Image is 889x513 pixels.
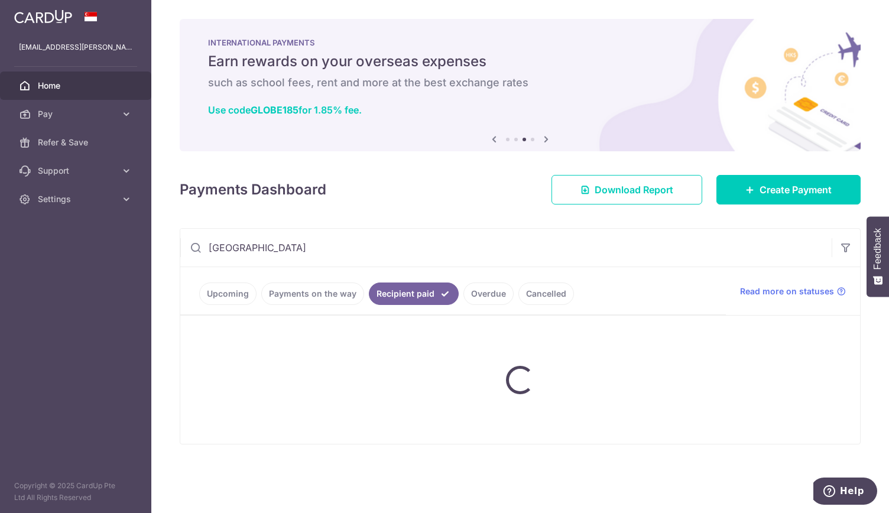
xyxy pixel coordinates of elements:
[208,104,362,116] a: Use codeGLOBE185for 1.85% fee.
[369,283,459,305] a: Recipient paid
[760,183,832,197] span: Create Payment
[208,38,832,47] p: INTERNATIONAL PAYMENTS
[595,183,673,197] span: Download Report
[38,137,116,148] span: Refer & Save
[208,76,832,90] h6: such as school fees, rent and more at the best exchange rates
[208,52,832,71] h5: Earn rewards on your overseas expenses
[19,41,132,53] p: [EMAIL_ADDRESS][PERSON_NAME][DOMAIN_NAME]
[180,19,861,151] img: International Payment Banner
[518,283,574,305] a: Cancelled
[38,165,116,177] span: Support
[463,283,514,305] a: Overdue
[38,108,116,120] span: Pay
[199,283,257,305] a: Upcoming
[180,229,832,267] input: Search by recipient name, payment id or reference
[251,104,299,116] b: GLOBE185
[180,179,326,200] h4: Payments Dashboard
[551,175,702,204] a: Download Report
[261,283,364,305] a: Payments on the way
[872,228,883,270] span: Feedback
[716,175,861,204] a: Create Payment
[740,285,846,297] a: Read more on statuses
[740,285,834,297] span: Read more on statuses
[14,9,72,24] img: CardUp
[867,216,889,297] button: Feedback - Show survey
[813,478,877,507] iframe: Opens a widget where you can find more information
[38,80,116,92] span: Home
[38,193,116,205] span: Settings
